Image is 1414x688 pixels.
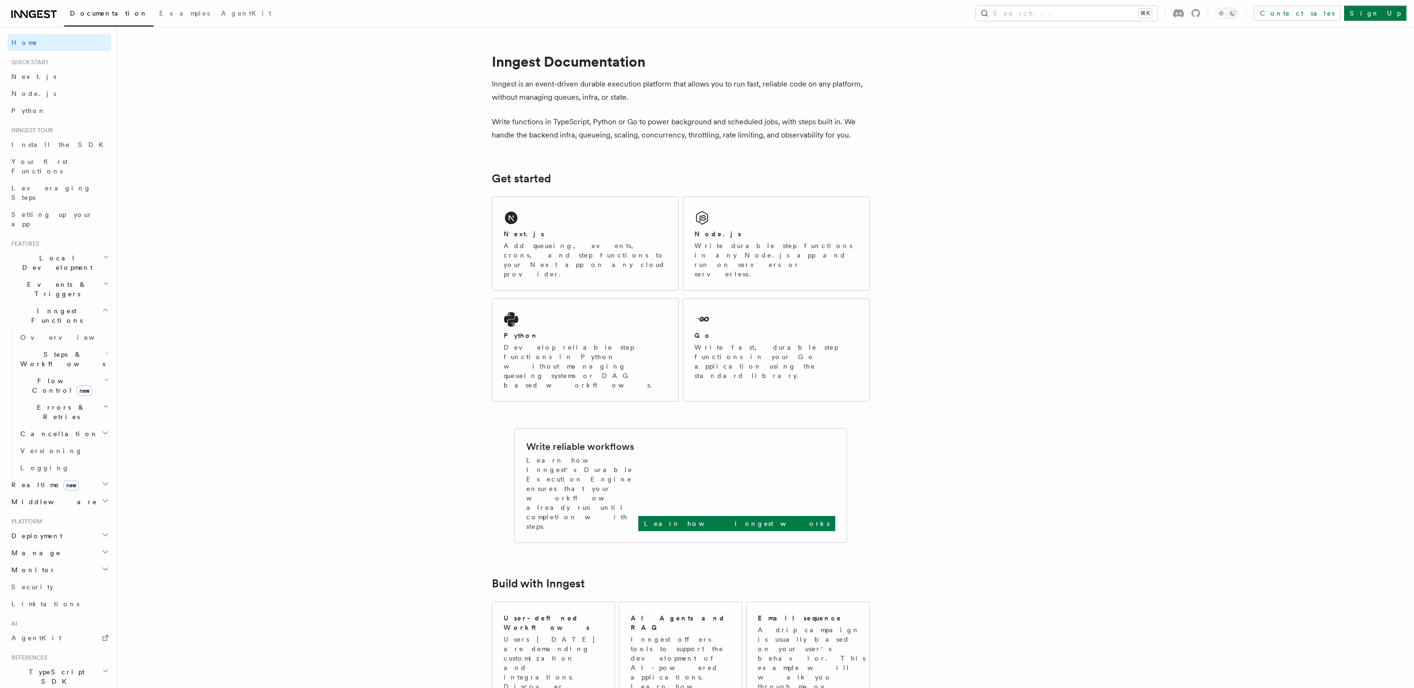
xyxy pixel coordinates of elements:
[17,372,111,399] button: Flow Controlnew
[17,403,103,421] span: Errors & Retries
[154,3,215,26] a: Examples
[20,334,118,341] span: Overview
[683,298,870,402] a: GoWrite fast, durable step functions in your Go application using the standard library.
[17,429,98,439] span: Cancellation
[8,565,56,575] span: Monitor
[526,456,638,531] p: Learn how Inngest's Durable Execution Engine ensures that your workflow already run until complet...
[221,9,271,17] span: AgentKit
[492,298,679,402] a: PythonDevelop reliable step functions in Python without managing queueing systems or DAG based wo...
[8,68,111,85] a: Next.js
[11,141,109,148] span: Install the SDK
[17,350,105,369] span: Steps & Workflows
[8,578,111,595] a: Security
[8,302,111,329] button: Inngest Functions
[492,77,870,104] p: Inngest is an event-driven durable execution platform that allows you to run fast, reliable code ...
[8,136,111,153] a: Install the SDK
[11,600,79,608] span: Limitations
[17,346,111,372] button: Steps & Workflows
[526,440,634,453] h2: Write reliable workflows
[492,53,870,70] h1: Inngest Documentation
[8,480,79,490] span: Realtime
[17,329,111,346] a: Overview
[8,497,97,507] span: Middleware
[215,3,277,26] a: AgentKit
[11,634,61,642] span: AgentKit
[8,544,111,561] button: Manage
[8,249,111,276] button: Local Development
[20,464,69,472] span: Logging
[504,343,667,390] p: Develop reliable step functions in Python without managing queueing systems or DAG based workflows.
[8,206,111,232] a: Setting up your app
[1139,9,1152,18] kbd: ⌘K
[492,172,551,185] a: Get started
[8,153,111,180] a: Your first Functions
[159,9,210,17] span: Examples
[492,115,870,142] p: Write functions in TypeScript, Python or Go to power background and scheduled jobs, with steps bu...
[8,85,111,102] a: Node.js
[8,329,111,476] div: Inngest Functions
[1344,6,1406,21] a: Sign Up
[8,629,111,646] a: AgentKit
[11,73,56,80] span: Next.js
[1254,6,1340,21] a: Contact sales
[694,343,858,380] p: Write fast, durable step functions in your Go application using the standard library.
[11,38,38,47] span: Home
[694,241,858,279] p: Write durable step functions in any Node.js app and run on servers or serverless.
[11,107,46,114] span: Python
[8,59,49,66] span: Quick start
[11,583,53,591] span: Security
[8,595,111,612] a: Limitations
[8,180,111,206] a: Leveraging Steps
[644,519,830,528] p: Learn how Inngest works
[17,399,111,425] button: Errors & Retries
[8,127,53,134] span: Inngest tour
[758,613,842,623] h2: Email sequence
[8,548,61,558] span: Manage
[8,518,43,525] span: Platform
[11,158,68,175] span: Your first Functions
[694,331,711,340] h2: Go
[976,6,1157,21] button: Search...⌘K
[1216,8,1238,19] button: Toggle dark mode
[8,667,102,686] span: TypeScript SDK
[8,527,111,544] button: Deployment
[504,613,603,632] h2: User-defined Workflows
[8,654,47,662] span: References
[8,476,111,493] button: Realtimenew
[492,197,679,291] a: Next.jsAdd queueing, events, crons, and step functions to your Next app on any cloud provider.
[8,102,111,119] a: Python
[638,516,835,531] a: Learn how Inngest works
[683,197,870,291] a: Node.jsWrite durable step functions in any Node.js app and run on servers or serverless.
[8,531,62,541] span: Deployment
[11,90,56,97] span: Node.js
[504,229,544,239] h2: Next.js
[20,447,83,455] span: Versioning
[17,442,111,459] a: Versioning
[8,620,17,628] span: AI
[631,613,732,632] h2: AI Agents and RAG
[8,306,102,325] span: Inngest Functions
[17,425,111,442] button: Cancellation
[8,34,111,51] a: Home
[70,9,148,17] span: Documentation
[63,480,79,490] span: new
[8,493,111,510] button: Middleware
[694,229,741,239] h2: Node.js
[8,280,103,299] span: Events & Triggers
[77,386,92,396] span: new
[11,184,91,201] span: Leveraging Steps
[492,577,585,590] a: Build with Inngest
[17,459,111,476] a: Logging
[504,331,539,340] h2: Python
[64,3,154,26] a: Documentation
[504,241,667,279] p: Add queueing, events, crons, and step functions to your Next app on any cloud provider.
[17,376,104,395] span: Flow Control
[8,253,103,272] span: Local Development
[11,211,93,228] span: Setting up your app
[8,561,111,578] button: Monitor
[8,276,111,302] button: Events & Triggers
[8,240,39,248] span: Features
